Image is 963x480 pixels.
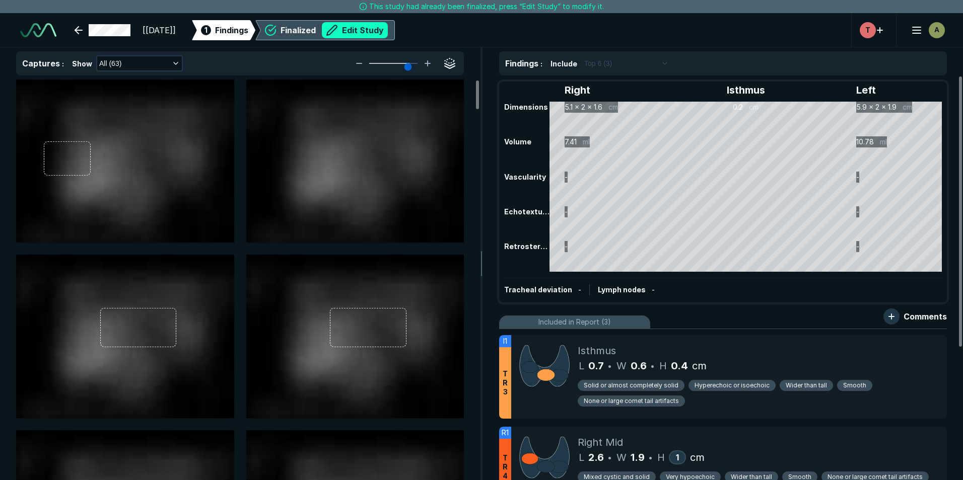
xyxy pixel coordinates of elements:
span: 0.6 [631,358,647,373]
span: Hyperechoic or isoechoic [695,381,770,390]
span: 0.4 [671,358,688,373]
img: thumbPlaceholder.89fa25b6310341e1af03..jpg [16,255,234,418]
span: Wider than tall [786,381,827,390]
span: Solid or almost completely solid [584,381,678,390]
span: Include [551,58,577,69]
span: All (63) [99,58,121,69]
span: A [934,25,939,35]
span: 1 [676,452,679,462]
span: Findings [215,24,248,36]
span: W [616,450,627,465]
span: 1 [204,25,208,35]
span: Smooth [843,381,866,390]
span: Comments [904,310,947,323]
span: R1 [502,427,509,438]
button: Edit Study [322,22,388,38]
span: L [579,450,584,465]
img: thumbPlaceholder.89fa25b6310341e1af03..jpg [246,79,464,243]
span: 0.7 [588,358,604,373]
span: None or large comet tail artifacts [584,396,679,406]
div: avatar-name [860,22,876,38]
span: : [540,59,542,68]
img: gH2nJwAAAAZJREFUAwDr8wah9xVUJgAAAABJRU5ErkJggg== [519,435,570,479]
span: L [579,358,584,373]
button: avatar-name [905,20,947,40]
span: Captures [22,58,60,68]
span: Tracheal deviation [504,285,572,294]
span: Included in Report (3) [538,316,611,328]
span: H [659,358,667,373]
span: • [608,360,611,372]
span: 1.9 [631,450,645,465]
span: • [649,451,652,463]
span: H [657,450,665,465]
span: Right Mid [578,435,623,450]
span: - [578,285,581,294]
img: See-Mode Logo [20,23,56,37]
div: FinalizedEdit Study [255,20,395,40]
span: Top 6 (3) [584,58,612,69]
div: avatar-name [929,22,945,38]
span: cm [692,358,707,373]
span: I1 [503,336,507,347]
span: - [652,285,655,294]
span: cm [690,450,705,465]
img: thumbPlaceholder.89fa25b6310341e1af03..jpg [246,255,464,418]
span: • [608,451,611,463]
span: W [616,358,627,373]
div: Finalized [281,22,388,38]
span: T [865,25,870,35]
div: 1Findings [192,20,255,40]
span: Lymph nodes [598,285,646,294]
img: thumbPlaceholder.89fa25b6310341e1af03..jpg [16,79,234,243]
span: : [62,59,64,68]
span: • [651,360,654,372]
span: Show [72,58,92,69]
span: T R 3 [503,369,508,396]
span: 2.6 [588,450,604,465]
span: This study had already been finalized, press “Edit Study” to modify it. [369,1,604,12]
a: See-Mode Logo [16,19,60,41]
span: Isthmus [578,343,616,358]
img: ImcfOAAAAAZJREFUAwAPOSahp7S1fQAAAABJRU5ErkJggg== [519,343,570,388]
span: [[DATE]] [143,24,176,36]
div: I1TR3IsthmusL0.7•W0.6•H0.4cmSolid or almost completely solidHyperechoic or isoechoicWider than ta... [499,335,947,419]
span: Findings [505,58,538,68]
